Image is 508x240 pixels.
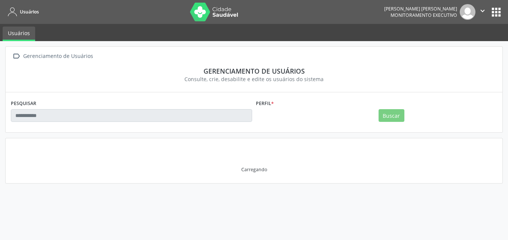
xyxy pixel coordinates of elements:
div: [PERSON_NAME] [PERSON_NAME] [384,6,457,12]
div: Carregando [241,166,267,173]
button:  [475,4,490,20]
a:  Gerenciamento de Usuários [11,51,94,62]
button: apps [490,6,503,19]
button: Buscar [379,109,404,122]
a: Usuários [3,27,35,41]
span: Monitoramento Executivo [391,12,457,18]
img: img [460,4,475,20]
i:  [478,7,487,15]
label: Perfil [256,98,274,109]
div: Consulte, crie, desabilite e edite os usuários do sistema [16,75,492,83]
span: Usuários [20,9,39,15]
div: Gerenciamento de Usuários [22,51,94,62]
a: Usuários [5,6,39,18]
label: PESQUISAR [11,98,36,109]
i:  [11,51,22,62]
div: Gerenciamento de usuários [16,67,492,75]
